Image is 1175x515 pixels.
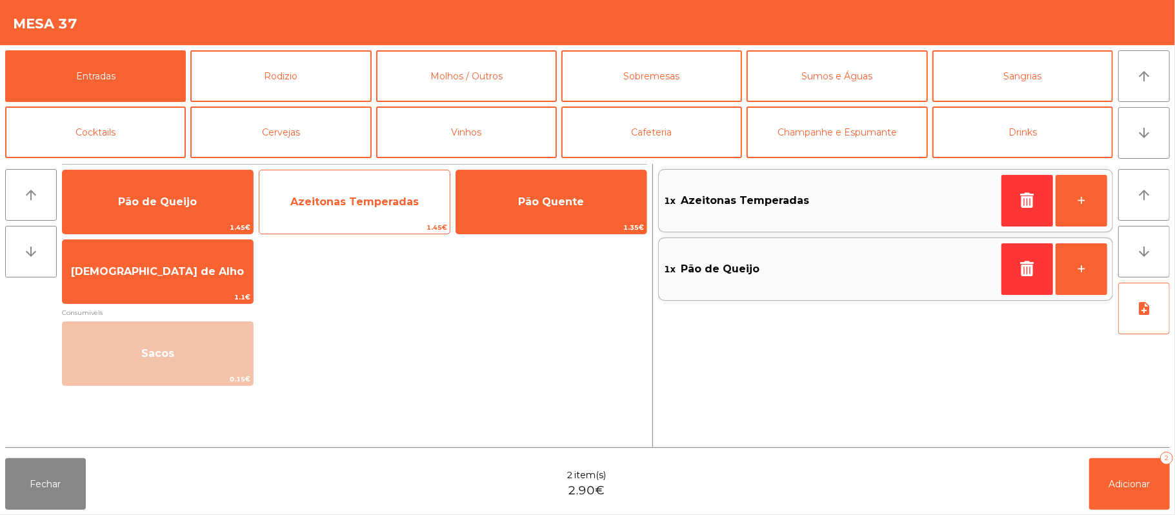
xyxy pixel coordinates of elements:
[747,50,927,102] button: Sumos e Águas
[376,50,557,102] button: Molhos / Outros
[1136,301,1152,316] i: note_add
[681,191,809,210] span: Azeitonas Temperadas
[259,221,450,234] span: 1.45€
[1118,107,1170,159] button: arrow_downward
[1056,175,1107,227] button: +
[568,482,605,500] span: 2.90€
[1118,226,1170,278] button: arrow_downward
[23,187,39,203] i: arrow_upward
[1118,169,1170,221] button: arrow_upward
[932,50,1113,102] button: Sangrias
[456,221,647,234] span: 1.35€
[518,196,584,208] span: Pão Quente
[63,373,253,385] span: 0.15€
[1136,68,1152,84] i: arrow_upward
[567,469,573,482] span: 2
[664,191,676,210] span: 1x
[63,221,253,234] span: 1.45€
[1118,283,1170,334] button: note_add
[5,106,186,158] button: Cocktails
[290,196,419,208] span: Azeitonas Temperadas
[561,50,742,102] button: Sobremesas
[1136,187,1152,203] i: arrow_upward
[664,259,676,279] span: 1x
[62,307,647,319] span: Consumiveis
[1089,458,1170,510] button: Adicionar2
[1118,50,1170,102] button: arrow_upward
[376,106,557,158] button: Vinhos
[23,244,39,259] i: arrow_downward
[1160,452,1173,465] div: 2
[5,458,86,510] button: Fechar
[574,469,606,482] span: item(s)
[747,106,927,158] button: Champanhe e Espumante
[1056,243,1107,295] button: +
[190,50,371,102] button: Rodizio
[561,106,742,158] button: Cafeteria
[118,196,197,208] span: Pão de Queijo
[190,106,371,158] button: Cervejas
[1109,478,1150,490] span: Adicionar
[71,265,244,278] span: [DEMOGRAPHIC_DATA] de Alho
[13,14,77,34] h4: Mesa 37
[681,259,759,279] span: Pão de Queijo
[1136,125,1152,141] i: arrow_downward
[141,347,174,359] span: Sacos
[63,291,253,303] span: 1.1€
[932,106,1113,158] button: Drinks
[5,50,186,102] button: Entradas
[1136,244,1152,259] i: arrow_downward
[5,226,57,278] button: arrow_downward
[5,169,57,221] button: arrow_upward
